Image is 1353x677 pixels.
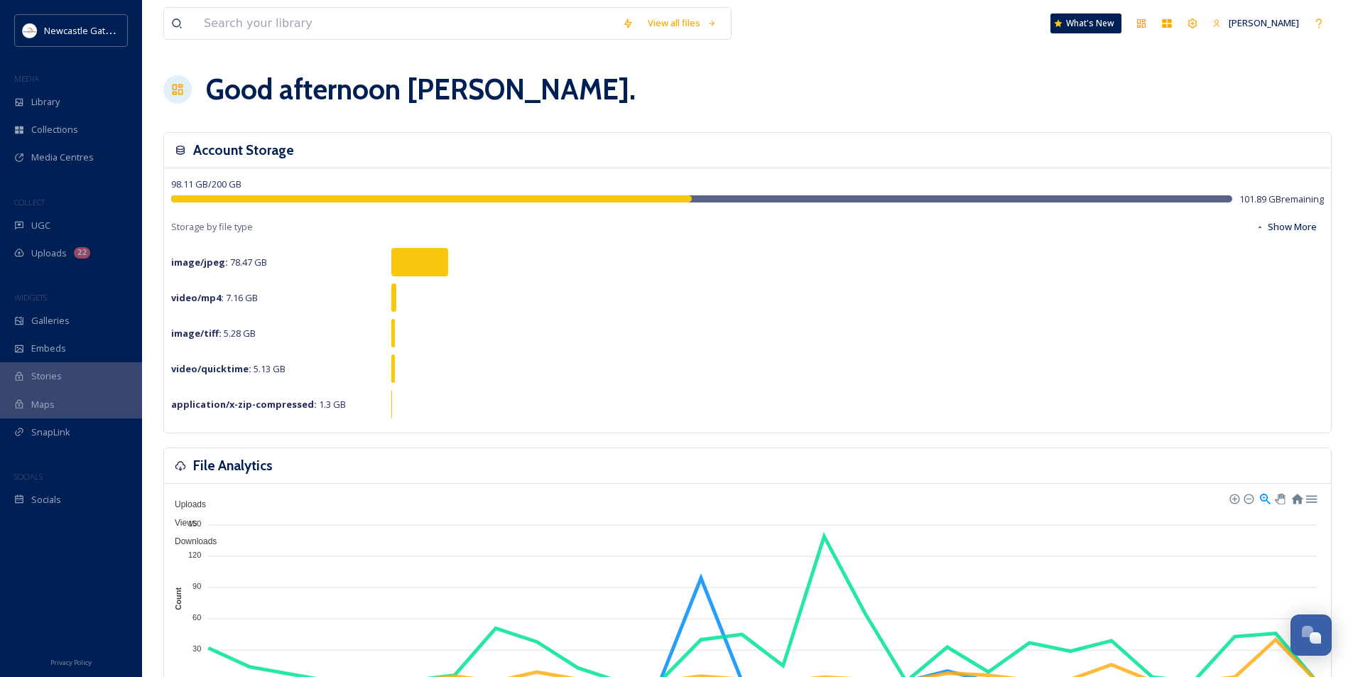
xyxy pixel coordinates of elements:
[188,519,201,527] tspan: 150
[171,178,241,190] span: 98.11 GB / 200 GB
[31,369,62,383] span: Stories
[192,644,201,653] tspan: 30
[50,653,92,670] a: Privacy Policy
[31,342,66,355] span: Embeds
[23,23,37,38] img: DqD9wEUd_400x400.jpg
[171,327,222,340] strong: image/tiff :
[31,247,67,260] span: Uploads
[1290,492,1303,504] div: Reset Zoom
[14,471,43,482] span: SOCIALS
[197,8,615,39] input: Search your library
[1305,492,1317,504] div: Menu
[193,140,294,161] h3: Account Storage
[31,426,70,439] span: SnapLink
[188,551,201,559] tspan: 120
[31,314,70,327] span: Galleries
[31,219,50,232] span: UGC
[1229,493,1239,503] div: Zoom In
[174,587,183,610] text: Count
[164,536,217,546] span: Downloads
[1239,193,1324,206] span: 101.89 GB remaining
[206,68,636,111] h1: Good afternoon [PERSON_NAME] .
[171,362,286,375] span: 5.13 GB
[171,256,267,269] span: 78.47 GB
[171,398,317,411] strong: application/x-zip-compressed :
[14,292,47,303] span: WIDGETS
[14,197,45,207] span: COLLECT
[31,398,55,411] span: Maps
[192,613,201,622] tspan: 60
[641,9,724,37] a: View all files
[14,73,39,84] span: MEDIA
[1229,16,1299,29] span: [PERSON_NAME]
[171,362,251,375] strong: video/quicktime :
[192,582,201,590] tspan: 90
[50,658,92,667] span: Privacy Policy
[31,123,78,136] span: Collections
[31,95,60,109] span: Library
[1275,494,1283,502] div: Panning
[193,455,273,476] h3: File Analytics
[171,327,256,340] span: 5.28 GB
[171,291,224,304] strong: video/mp4 :
[171,398,346,411] span: 1.3 GB
[1249,213,1324,241] button: Show More
[1259,492,1271,504] div: Selection Zoom
[1050,13,1121,33] a: What's New
[44,23,175,37] span: Newcastle Gateshead Initiative
[1205,9,1306,37] a: [PERSON_NAME]
[74,247,90,259] div: 22
[1290,614,1332,656] button: Open Chat
[171,256,228,269] strong: image/jpeg :
[31,493,61,507] span: Socials
[31,151,94,164] span: Media Centres
[171,291,258,304] span: 7.16 GB
[1243,493,1253,503] div: Zoom Out
[164,518,197,528] span: Views
[171,220,253,234] span: Storage by file type
[164,499,206,509] span: Uploads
